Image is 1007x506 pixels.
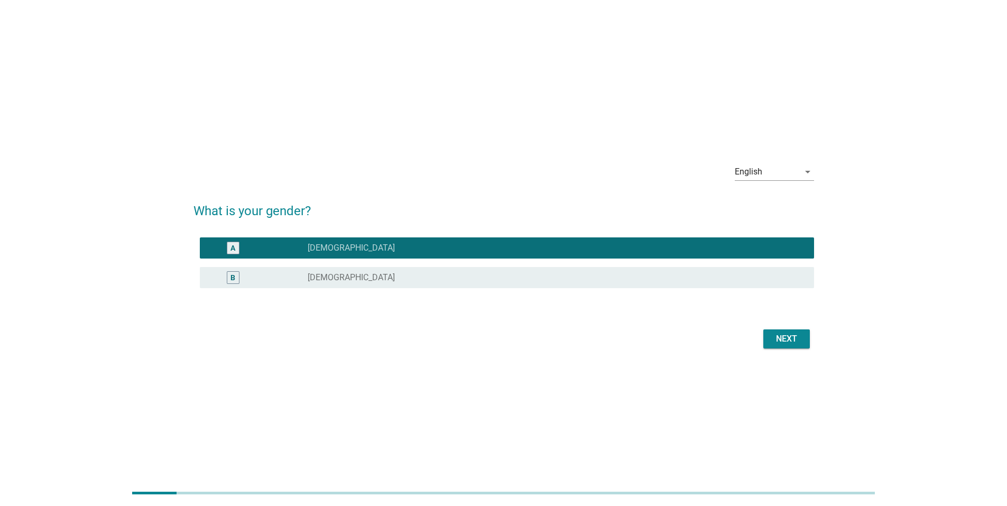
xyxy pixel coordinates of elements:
[230,242,235,253] div: A
[230,272,235,283] div: B
[801,165,814,178] i: arrow_drop_down
[193,191,814,220] h2: What is your gender?
[763,329,810,348] button: Next
[772,333,801,345] div: Next
[735,167,762,177] div: English
[308,243,395,253] label: [DEMOGRAPHIC_DATA]
[308,272,395,283] label: [DEMOGRAPHIC_DATA]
